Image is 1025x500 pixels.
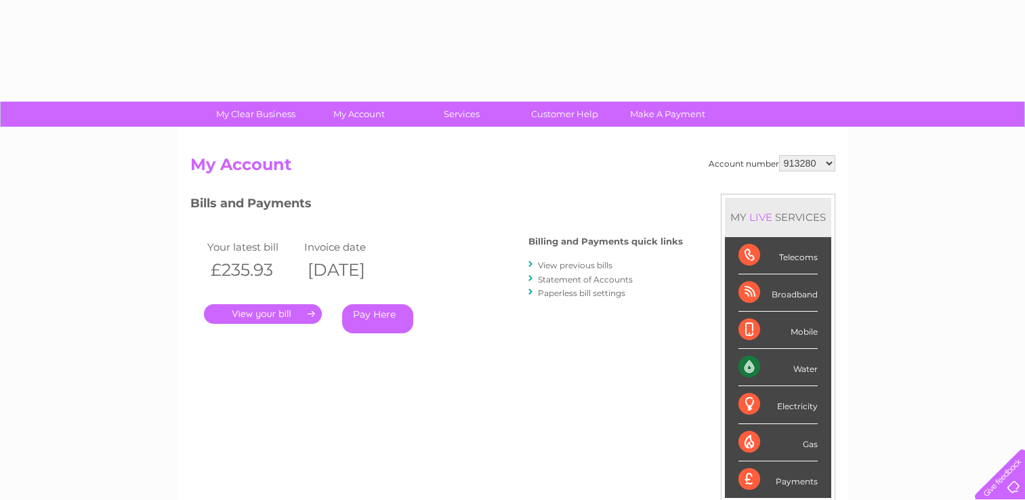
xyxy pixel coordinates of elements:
[303,102,415,127] a: My Account
[204,238,301,256] td: Your latest bill
[342,304,413,333] a: Pay Here
[747,211,775,224] div: LIVE
[709,155,835,171] div: Account number
[509,102,621,127] a: Customer Help
[738,461,818,498] div: Payments
[738,349,818,386] div: Water
[204,256,301,284] th: £235.93
[200,102,312,127] a: My Clear Business
[738,274,818,312] div: Broadband
[738,424,818,461] div: Gas
[204,304,322,324] a: .
[301,256,398,284] th: [DATE]
[725,198,831,236] div: MY SERVICES
[538,288,625,298] a: Paperless bill settings
[738,237,818,274] div: Telecoms
[190,194,683,217] h3: Bills and Payments
[190,155,835,181] h2: My Account
[301,238,398,256] td: Invoice date
[738,386,818,423] div: Electricity
[538,260,612,270] a: View previous bills
[528,236,683,247] h4: Billing and Payments quick links
[406,102,518,127] a: Services
[738,312,818,349] div: Mobile
[612,102,724,127] a: Make A Payment
[538,274,633,285] a: Statement of Accounts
